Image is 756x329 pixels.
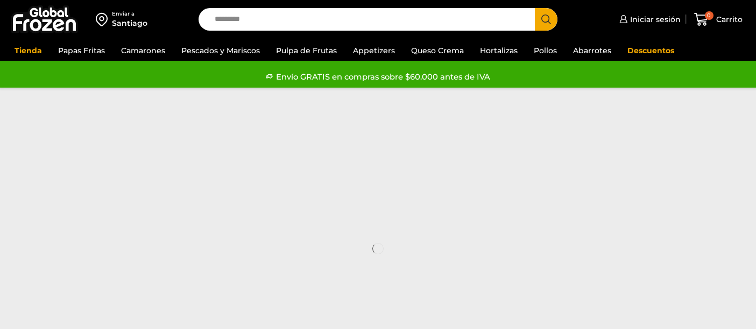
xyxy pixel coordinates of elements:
span: Iniciar sesión [627,14,681,25]
button: Search button [535,8,557,31]
a: Hortalizas [475,40,523,61]
a: Camarones [116,40,171,61]
div: Enviar a [112,10,147,18]
a: Descuentos [622,40,680,61]
a: Iniciar sesión [617,9,681,30]
a: Abarrotes [568,40,617,61]
a: 0 Carrito [691,7,745,32]
img: address-field-icon.svg [96,10,112,28]
div: Santiago [112,18,147,28]
a: Appetizers [348,40,400,61]
a: Papas Fritas [53,40,110,61]
a: Pollos [528,40,562,61]
a: Pescados y Mariscos [176,40,265,61]
a: Pulpa de Frutas [271,40,342,61]
a: Queso Crema [406,40,469,61]
a: Tienda [9,40,47,61]
span: 0 [705,11,713,20]
span: Carrito [713,14,743,25]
